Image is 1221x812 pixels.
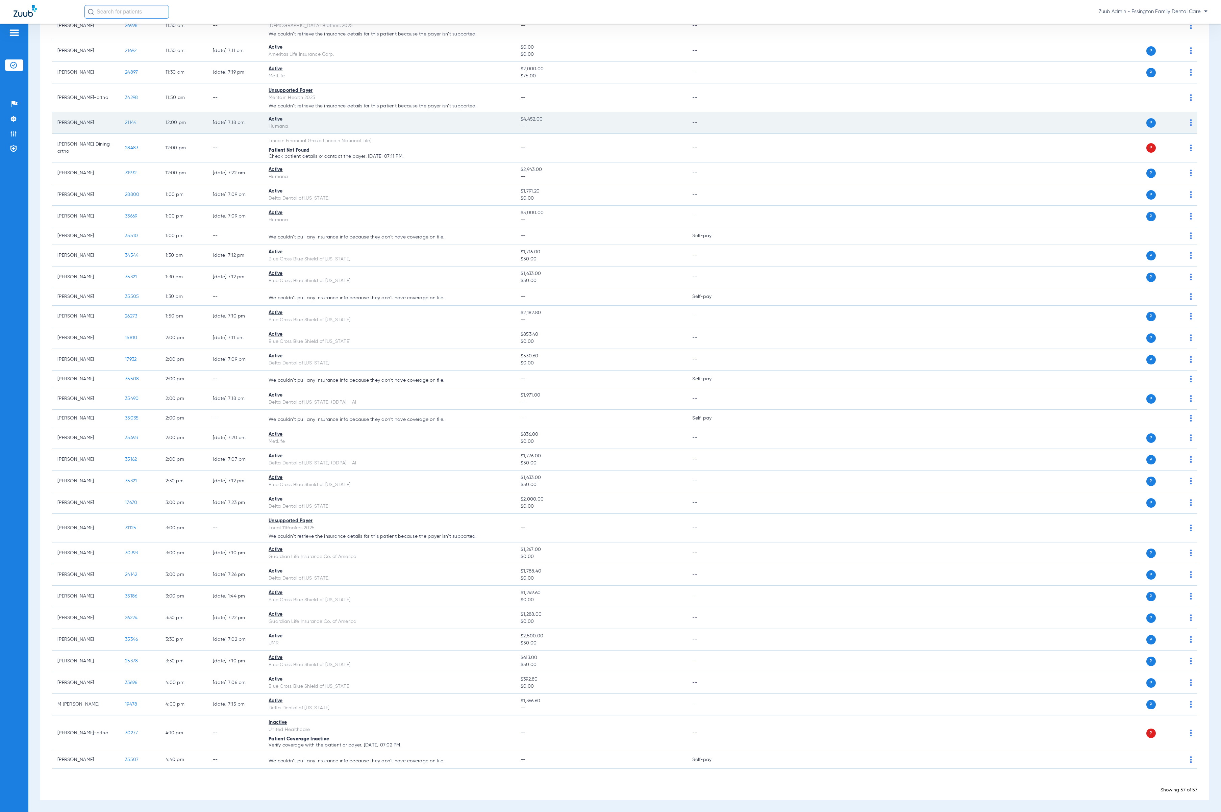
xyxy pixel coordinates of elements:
[1190,730,1192,736] img: group-dot-blue.svg
[1146,143,1156,153] span: P
[52,83,120,112] td: [PERSON_NAME]-ortho
[207,227,263,245] td: --
[52,388,120,410] td: [PERSON_NAME]
[9,29,20,37] img: hamburger-icon
[52,327,120,349] td: [PERSON_NAME]
[1146,433,1156,443] span: P
[269,173,510,180] div: Humana
[160,349,207,371] td: 2:00 PM
[1190,701,1192,708] img: group-dot-blue.svg
[52,134,120,162] td: [PERSON_NAME] Dining-ortho
[207,586,263,607] td: [DATE] 1:44 PM
[1146,251,1156,260] span: P
[269,316,510,324] div: Blue Cross Blue Shield of [US_STATE]
[1190,145,1192,151] img: group-dot-blue.svg
[207,245,263,267] td: [DATE] 7:12 PM
[687,227,732,245] td: Self-pay
[521,416,526,421] span: --
[1190,679,1192,686] img: group-dot-blue.svg
[207,349,263,371] td: [DATE] 7:09 PM
[207,427,263,449] td: [DATE] 7:20 PM
[521,546,682,553] span: $1,267.00
[687,410,732,427] td: Self-pay
[521,294,526,299] span: --
[521,353,682,360] span: $530.60
[521,116,682,123] span: $4,452.00
[1190,376,1192,382] img: group-dot-blue.svg
[160,427,207,449] td: 2:00 PM
[160,586,207,607] td: 3:00 PM
[207,388,263,410] td: [DATE] 7:18 PM
[1146,477,1156,486] span: P
[160,62,207,83] td: 11:30 AM
[521,277,682,284] span: $50.00
[269,32,510,36] p: We couldn’t retrieve the insurance details for this patient because the payer isn’t supported.
[687,586,732,607] td: --
[521,568,682,575] span: $1,788.40
[269,353,510,360] div: Active
[1190,191,1192,198] img: group-dot-blue.svg
[1099,8,1207,15] span: Zuub Admin - Essington Family Dental Care
[1146,394,1156,404] span: P
[521,233,526,238] span: --
[1146,570,1156,580] span: P
[160,564,207,586] td: 3:00 PM
[269,589,510,597] div: Active
[125,500,137,505] span: 17670
[1190,47,1192,54] img: group-dot-blue.svg
[52,427,120,449] td: [PERSON_NAME]
[160,542,207,564] td: 3:00 PM
[269,51,510,58] div: Ameritas Life Insurance Corp.
[521,44,682,51] span: $0.00
[521,399,682,406] span: --
[1190,356,1192,363] img: group-dot-blue.svg
[125,335,137,340] span: 15810
[207,62,263,83] td: [DATE] 7:19 PM
[1146,355,1156,364] span: P
[1190,658,1192,664] img: group-dot-blue.svg
[207,288,263,306] td: --
[521,173,682,180] span: --
[207,11,263,40] td: --
[160,288,207,306] td: 1:30 PM
[521,146,526,150] span: --
[521,209,682,217] span: $3,000.00
[207,471,263,492] td: [DATE] 7:12 PM
[1190,571,1192,578] img: group-dot-blue.svg
[269,44,510,51] div: Active
[521,503,682,510] span: $0.00
[521,597,682,604] span: $0.00
[687,542,732,564] td: --
[1190,415,1192,422] img: group-dot-blue.svg
[687,11,732,40] td: --
[521,331,682,338] span: $853.40
[269,553,510,560] div: Guardian Life Insurance Co. of America
[160,11,207,40] td: 11:30 AM
[687,184,732,206] td: --
[125,192,139,197] span: 28800
[1190,614,1192,621] img: group-dot-blue.svg
[1190,213,1192,220] img: group-dot-blue.svg
[160,327,207,349] td: 2:00 PM
[269,73,510,80] div: MetLife
[52,410,120,427] td: [PERSON_NAME]
[687,306,732,327] td: --
[160,245,207,267] td: 1:30 PM
[269,249,510,256] div: Active
[52,267,120,288] td: [PERSON_NAME]
[52,206,120,227] td: [PERSON_NAME]
[52,492,120,514] td: [PERSON_NAME]
[1190,94,1192,101] img: group-dot-blue.svg
[521,195,682,202] span: $0.00
[269,453,510,460] div: Active
[1146,118,1156,128] span: P
[687,492,732,514] td: --
[52,40,120,62] td: [PERSON_NAME]
[1190,22,1192,29] img: group-dot-blue.svg
[207,449,263,471] td: [DATE] 7:07 PM
[269,575,510,582] div: Delta Dental of [US_STATE]
[521,496,682,503] span: $2,000.00
[160,83,207,112] td: 11:50 AM
[521,188,682,195] span: $1,791.20
[269,360,510,367] div: Delta Dental of [US_STATE]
